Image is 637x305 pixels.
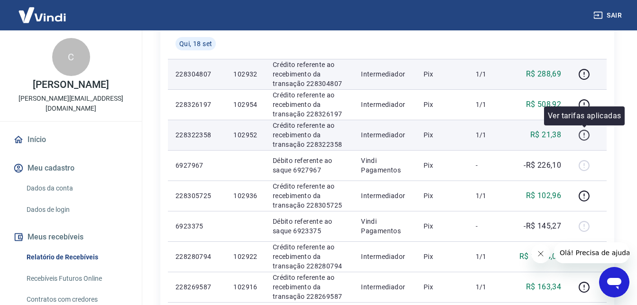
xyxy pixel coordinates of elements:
[175,282,218,292] p: 228269587
[273,273,346,301] p: Crédito referente ao recebimento da transação 228269587
[23,200,130,219] a: Dados de login
[526,99,562,110] p: R$ 508,92
[11,0,73,29] img: Vindi
[591,7,626,24] button: Sair
[33,80,109,90] p: [PERSON_NAME]
[424,252,461,261] p: Pix
[361,217,408,236] p: Vindi Pagamentos
[361,69,408,79] p: Intermediador
[273,60,346,88] p: Crédito referente ao recebimento da transação 228304807
[273,217,346,236] p: Débito referente ao saque 6923375
[11,129,130,150] a: Início
[424,161,461,170] p: Pix
[175,252,218,261] p: 228280794
[233,69,257,79] p: 102932
[526,281,562,293] p: R$ 163,34
[273,181,346,210] p: Crédito referente ao recebimento da transação 228305725
[548,110,621,122] p: Ver tarifas aplicadas
[11,158,130,179] button: Meu cadastro
[23,269,130,288] a: Recebíveis Futuros Online
[175,221,218,231] p: 6923375
[476,282,504,292] p: 1/1
[476,252,504,261] p: 1/1
[361,191,408,200] p: Intermediador
[476,191,504,200] p: 1/1
[175,130,218,140] p: 228322358
[554,242,629,263] iframe: Mensagem da empresa
[476,69,504,79] p: 1/1
[599,267,629,297] iframe: Botão para abrir a janela de mensagens
[476,100,504,109] p: 1/1
[361,156,408,175] p: Vindi Pagamentos
[361,282,408,292] p: Intermediador
[11,227,130,248] button: Meus recebíveis
[424,191,461,200] p: Pix
[424,221,461,231] p: Pix
[526,190,562,201] p: R$ 102,96
[233,191,257,200] p: 102936
[175,161,218,170] p: 6927967
[233,282,257,292] p: 102916
[175,191,218,200] p: 228305725
[361,100,408,109] p: Intermediador
[526,68,562,80] p: R$ 288,69
[273,121,346,149] p: Crédito referente ao recebimento da transação 228322358
[524,160,561,171] p: -R$ 226,10
[273,242,346,271] p: Crédito referente ao recebimento da transação 228280794
[23,179,130,198] a: Dados da conta
[23,248,130,267] a: Relatório de Recebíveis
[424,69,461,79] p: Pix
[476,161,504,170] p: -
[361,130,408,140] p: Intermediador
[175,100,218,109] p: 228326197
[233,100,257,109] p: 102954
[6,7,80,14] span: Olá! Precisa de ajuda?
[476,221,504,231] p: -
[524,220,561,232] p: -R$ 145,27
[424,100,461,109] p: Pix
[52,38,90,76] div: C
[233,130,257,140] p: 102952
[531,244,550,263] iframe: Fechar mensagem
[361,252,408,261] p: Intermediador
[273,156,346,175] p: Débito referente ao saque 6927967
[233,252,257,261] p: 102922
[8,94,134,114] p: [PERSON_NAME][EMAIL_ADDRESS][DOMAIN_NAME]
[273,90,346,119] p: Crédito referente ao recebimento da transação 228326197
[175,69,218,79] p: 228304807
[424,130,461,140] p: Pix
[179,39,212,48] span: Qui, 18 set
[530,129,561,141] p: R$ 21,38
[476,130,504,140] p: 1/1
[519,251,561,262] p: R$ 1.594,01
[424,282,461,292] p: Pix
